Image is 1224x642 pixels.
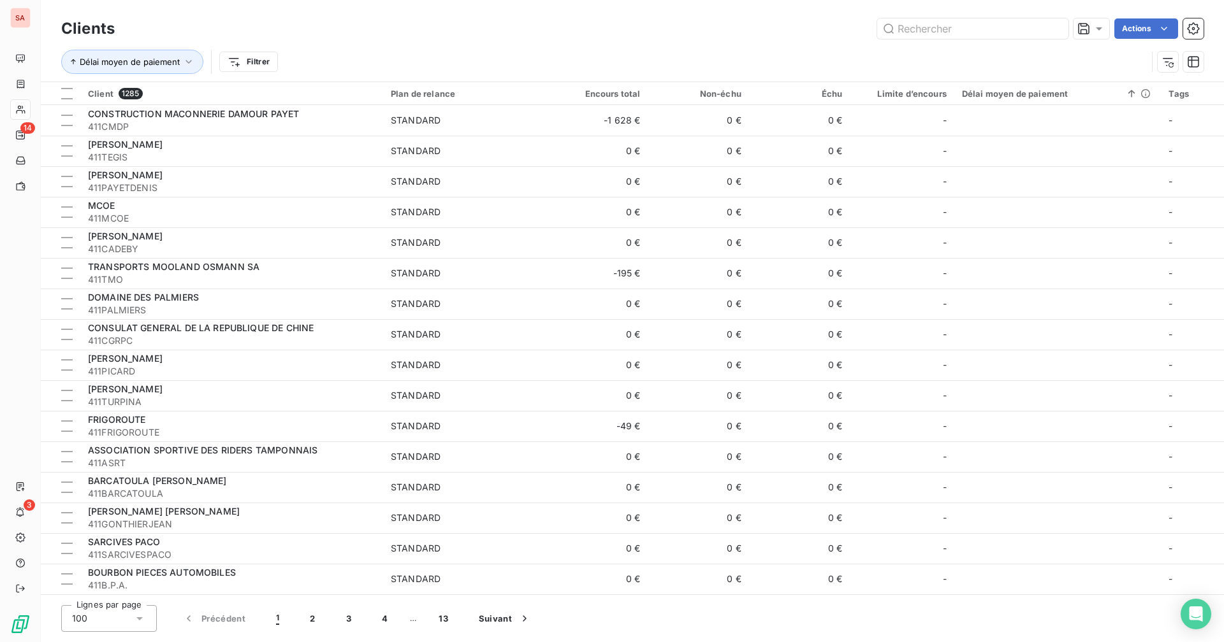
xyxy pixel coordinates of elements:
span: - [943,389,947,402]
td: 0 € [648,441,749,472]
div: STANDARD [391,359,441,371]
span: 411TEGIS [88,151,375,164]
h3: Clients [61,17,115,40]
span: Client [88,89,113,99]
button: Délai moyen de paiement [61,50,203,74]
td: 0 € [749,533,850,564]
span: 411PICARD [88,365,375,378]
span: - [1169,329,1172,339]
button: 2 [295,605,330,632]
div: Limite d’encours [857,89,947,99]
td: 0 € [547,197,648,227]
td: 0 € [749,594,850,625]
span: - [943,114,947,127]
div: STANDARD [391,389,441,402]
span: - [943,175,947,188]
span: - [1169,543,1172,553]
div: STANDARD [391,328,441,341]
td: 0 € [749,319,850,350]
td: 0 € [749,166,850,197]
span: [PERSON_NAME] [88,169,163,180]
span: 411FRIGOROUTE [88,426,375,439]
span: 411TMO [88,273,375,286]
td: 0 € [648,289,749,319]
td: 0 € [547,503,648,533]
span: FRIGOROUTE [88,414,146,425]
span: - [943,542,947,555]
div: Plan de relance [391,89,539,99]
div: Non-échu [656,89,741,99]
span: 411PALMIERS [88,304,375,317]
span: 411CADEBY [88,243,375,255]
span: 411MCOE [88,212,375,225]
td: 0 € [547,319,648,350]
div: STANDARD [391,175,441,188]
td: 0 € [749,105,850,136]
td: 0 € [648,350,749,380]
td: 0 € [547,227,648,258]
button: Actions [1114,18,1178,39]
div: SA [10,8,31,28]
button: 3 [331,605,367,632]
a: 14 [10,125,30,145]
td: 0 € [648,319,749,350]
td: 0 € [648,472,749,503]
span: TRANSPORTS MOOLAND OSMANN SA [88,261,259,272]
td: 0 € [648,564,749,594]
span: - [1169,512,1172,523]
span: CONSTRUCTION MACONNERIE DAMOUR PAYET [88,108,299,119]
span: - [943,359,947,371]
td: 0 € [749,350,850,380]
span: 411CGRPC [88,334,375,347]
button: Filtrer [219,52,278,72]
td: 0 € [547,564,648,594]
td: 0 € [648,411,749,441]
div: STANDARD [391,450,441,463]
td: 0 € [648,136,749,166]
span: - [1169,420,1172,431]
input: Rechercher [877,18,1068,39]
span: [PERSON_NAME] [88,353,163,364]
span: DOMAINE DES PALMIERS [88,292,199,303]
span: - [943,328,947,341]
span: - [1169,237,1172,248]
td: 0 € [749,564,850,594]
span: - [1169,359,1172,370]
div: STANDARD [391,511,441,524]
div: STANDARD [391,573,441,585]
span: ASSOCIATION SPORTIVE DES RIDERS TAMPONNAIS [88,445,317,455]
td: 0 € [749,441,850,472]
td: 0 € [547,441,648,472]
span: 100 [72,612,87,625]
td: 0 € [749,472,850,503]
span: - [943,145,947,157]
span: - [1169,267,1172,278]
span: - [943,267,947,280]
span: Délai moyen de paiement [80,57,180,67]
td: 0 € [648,227,749,258]
td: 0 € [547,594,648,625]
td: -49 € [547,411,648,441]
div: STANDARD [391,114,441,127]
span: - [1169,573,1172,584]
td: 0 € [648,166,749,197]
td: 0 € [547,533,648,564]
td: 0 € [648,380,749,411]
span: BOURBON PIECES AUTOMOBILES [88,567,236,578]
span: 3 [24,499,35,511]
td: 0 € [749,411,850,441]
td: 0 € [547,472,648,503]
div: Tags [1169,89,1216,99]
td: 0 € [749,136,850,166]
button: 4 [367,605,403,632]
span: 14 [20,122,35,134]
span: - [1169,206,1172,217]
td: 0 € [547,166,648,197]
span: 411B.P.A. [88,579,375,592]
td: 0 € [648,197,749,227]
span: - [1169,145,1172,156]
span: - [1169,481,1172,492]
div: STANDARD [391,145,441,157]
div: Délai moyen de paiement [962,89,1154,99]
span: SARCIVES PACO [88,536,160,547]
